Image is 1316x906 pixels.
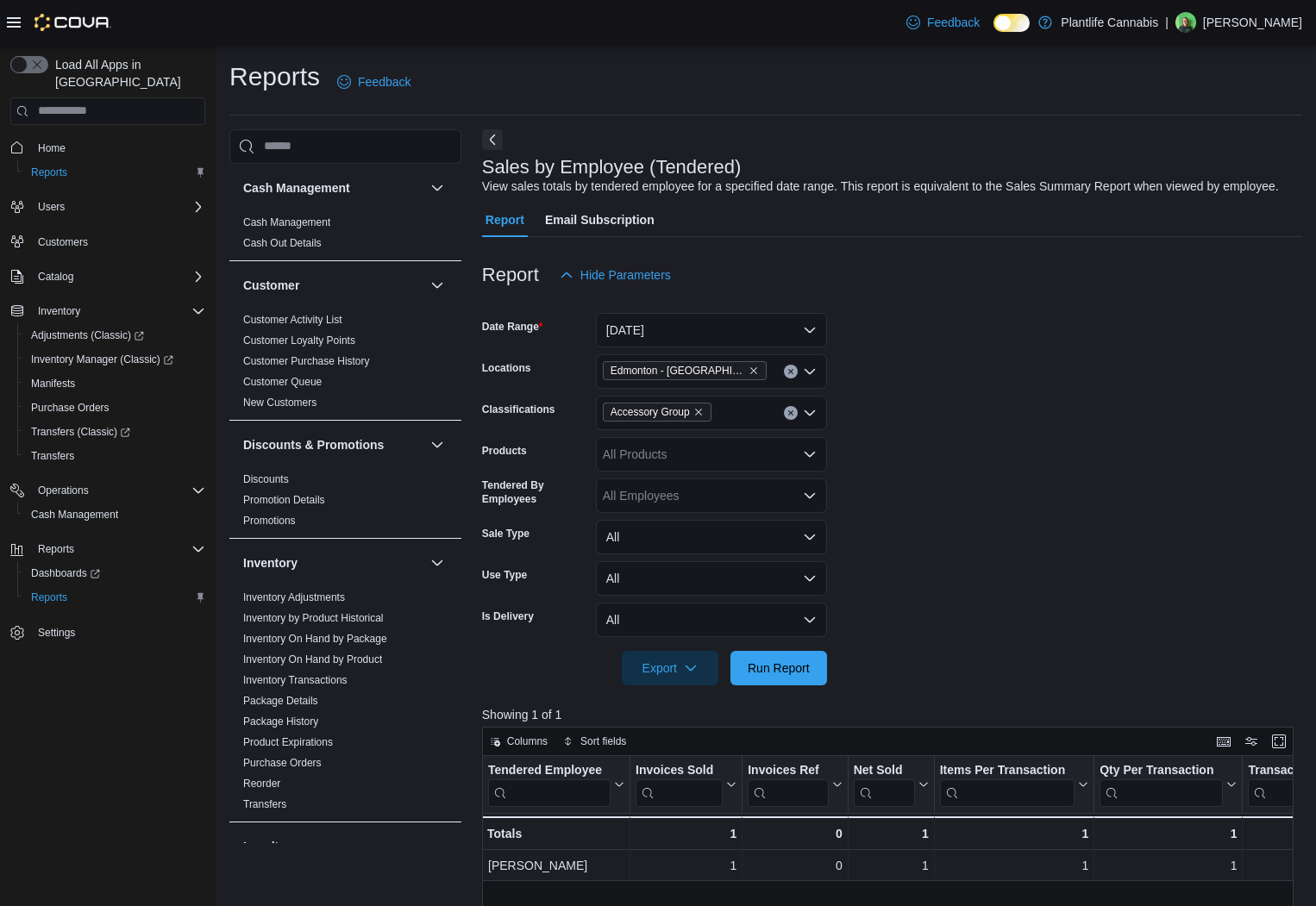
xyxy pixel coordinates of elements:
span: Purchase Orders [31,401,110,415]
button: Home [3,135,212,160]
span: Inventory [31,301,205,322]
span: Cash Management [243,216,330,229]
button: Clear input [784,365,798,378]
div: 1 [853,823,928,844]
div: Cash Management [229,212,461,260]
span: Inventory Manager (Classic) [31,353,173,366]
div: Discounts & Promotions [229,469,461,538]
h3: Discounts & Promotions [243,436,384,453]
span: Transfers (Classic) [31,425,130,439]
button: Inventory [3,299,212,323]
h3: Sales by Employee (Tendered) [482,157,742,178]
button: Users [3,195,212,219]
a: Transfers (Classic) [17,420,212,444]
span: Promotions [243,514,296,528]
a: Inventory Manager (Classic) [17,347,212,372]
div: 0 [748,823,842,844]
span: Home [31,137,205,159]
label: Classifications [482,403,555,416]
span: Reports [31,166,67,179]
p: [PERSON_NAME] [1203,12,1302,33]
a: Cash Out Details [243,237,322,249]
a: Home [31,138,72,159]
a: Transfers (Classic) [24,422,137,442]
h1: Reports [229,59,320,94]
button: Inventory [243,554,423,572]
span: Feedback [927,14,980,31]
span: Purchase Orders [243,756,322,770]
span: Customer Loyalty Points [243,334,355,347]
button: Manifests [17,372,212,396]
span: Adjustments (Classic) [24,325,205,346]
a: Cash Management [243,216,330,228]
span: Inventory Adjustments [243,590,345,604]
span: Operations [31,480,205,501]
a: Customers [31,232,95,253]
div: 1 [1100,823,1237,844]
div: Totals [487,823,624,844]
button: Loyalty [243,838,423,855]
span: Edmonton - ICE District [603,361,767,380]
label: Date Range [482,320,543,334]
span: New Customers [243,396,316,409]
span: Cash Management [31,508,118,522]
button: [DATE] [596,313,827,347]
span: Cash Management [24,504,205,525]
button: Clear input [784,406,798,420]
a: Transfers [24,446,81,466]
button: Keyboard shortcuts [1213,731,1234,752]
h3: Inventory [243,554,298,572]
span: Reports [31,539,205,559]
button: Purchase Orders [17,396,212,420]
a: Inventory On Hand by Product [243,653,382,665]
p: Showing 1 of 1 [482,706,1302,723]
a: Package Details [243,695,318,707]
a: Customer Activity List [243,314,342,326]
span: Promotion Details [243,493,325,507]
button: Cash Management [427,178,448,198]
button: Transfers [17,444,212,468]
button: Invoices Ref [748,762,842,806]
nav: Complex example [10,128,205,690]
span: Transfers [24,446,205,466]
a: Inventory by Product Historical [243,612,384,624]
div: 0 [748,855,842,876]
span: Load All Apps in [GEOGRAPHIC_DATA] [48,56,205,91]
span: Catalog [38,270,73,284]
span: Transfers (Classic) [24,422,205,442]
p: Plantlife Cannabis [1061,12,1158,33]
button: Customers [3,229,212,254]
a: Reports [24,587,74,608]
span: Transfers [31,449,74,463]
button: Enter fullscreen [1269,731,1289,752]
a: Customer Queue [243,376,322,388]
button: Inventory [427,553,448,573]
button: Qty Per Transaction [1100,762,1237,806]
span: Customer Queue [243,375,322,389]
button: Invoices Sold [636,762,736,806]
div: 1 [636,823,736,844]
button: Cash Management [243,179,423,197]
span: Reports [31,590,67,604]
div: Net Sold [853,762,914,778]
button: Export [622,651,718,685]
span: Email Subscription [545,203,655,237]
a: Inventory Manager (Classic) [24,349,180,370]
button: Open list of options [803,365,817,378]
p: | [1165,12,1169,33]
a: Package History [243,715,318,728]
button: Reports [31,539,81,559]
button: All [596,603,827,637]
button: Catalog [31,266,80,287]
a: Settings [31,622,82,643]
span: Customer Activity List [243,313,342,327]
button: Remove Accessory Group from selection in this group [693,407,704,417]
a: New Customers [243,397,316,409]
span: Users [38,200,65,214]
span: Cash Out Details [243,236,322,250]
span: Home [38,141,66,155]
button: Items Per Transaction [939,762,1088,806]
a: Promotions [243,515,296,527]
span: Package Details [243,694,318,708]
div: Invoices Ref [748,762,828,778]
